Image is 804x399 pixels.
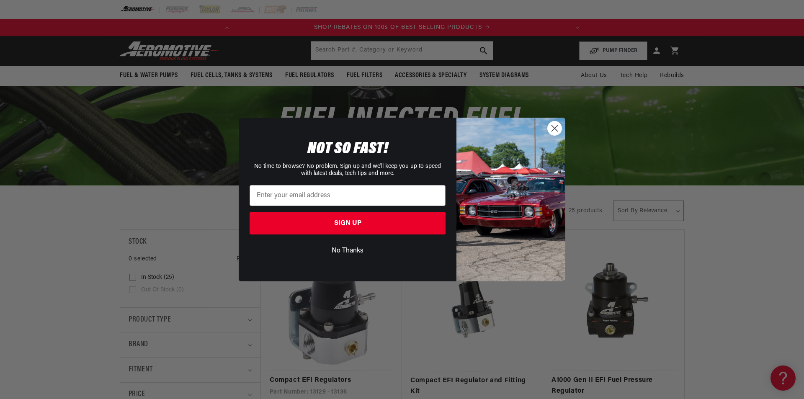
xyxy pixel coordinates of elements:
input: Enter your email address [250,185,446,206]
span: NOT SO FAST! [307,141,388,157]
button: No Thanks [250,243,446,259]
img: 85cdd541-2605-488b-b08c-a5ee7b438a35.jpeg [456,118,565,281]
span: No time to browse? No problem. Sign up and we'll keep you up to speed with latest deals, tech tip... [254,163,441,177]
button: SIGN UP [250,212,446,234]
button: Close dialog [547,121,562,136]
